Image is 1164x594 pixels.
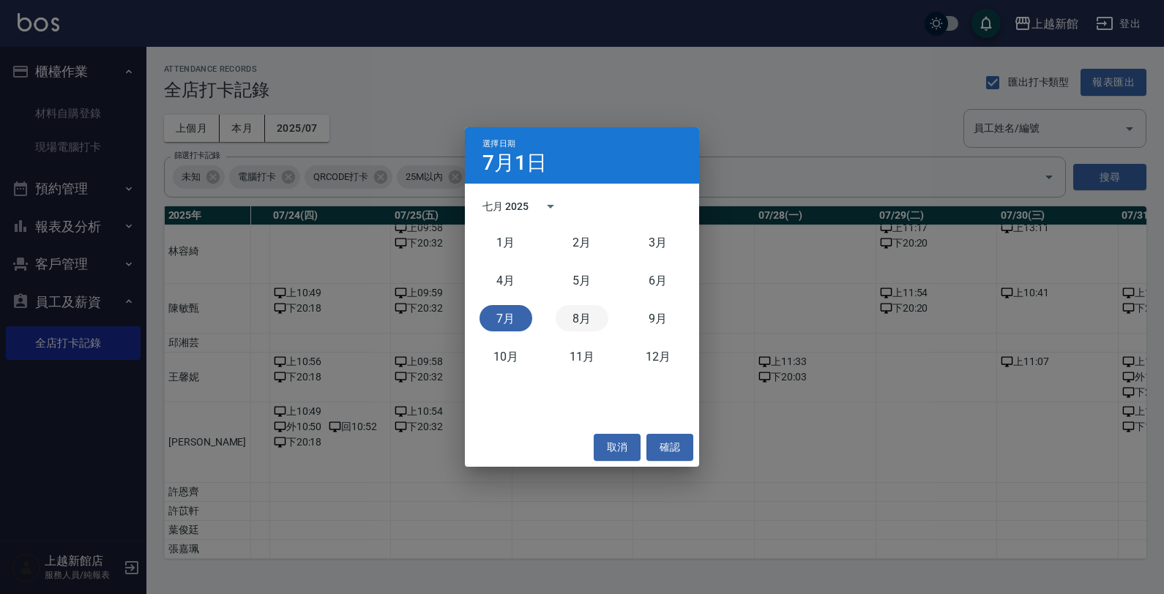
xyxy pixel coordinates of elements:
[480,305,532,331] button: 七月
[482,154,547,172] h4: 7月1日
[594,434,641,461] button: 取消
[556,229,608,255] button: 二月
[533,189,568,224] button: calendar view is open, switch to year view
[480,267,532,293] button: 四月
[556,343,608,369] button: 十一月
[646,434,693,461] button: 確認
[632,343,684,369] button: 十二月
[480,229,532,255] button: 一月
[482,199,529,214] div: 七月 2025
[632,267,684,293] button: 六月
[556,305,608,331] button: 八月
[556,267,608,293] button: 五月
[480,343,532,369] button: 十月
[632,305,684,331] button: 九月
[482,139,515,148] span: 選擇日期
[632,229,684,255] button: 三月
